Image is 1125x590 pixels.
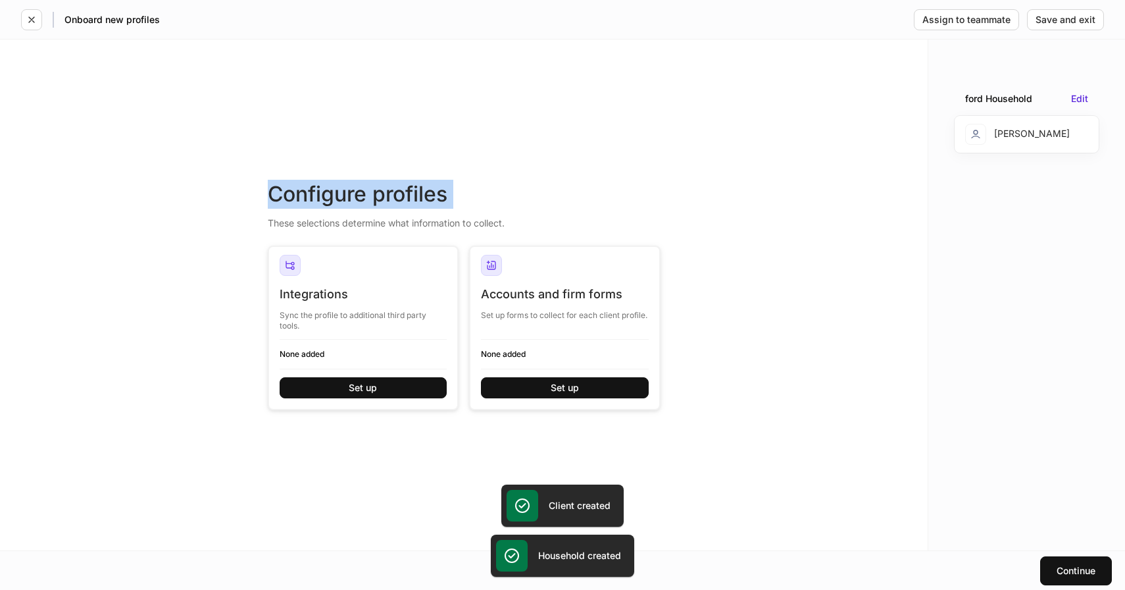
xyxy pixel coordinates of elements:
div: ford Household [965,92,1032,105]
h6: None added [280,348,447,360]
button: Save and exit [1027,9,1104,30]
h5: Household created [538,549,621,562]
button: Set up [481,377,649,398]
div: Configure profiles [268,180,661,209]
div: Set up forms to collect for each client profile. [481,302,649,321]
div: Accounts and firm forms [481,286,649,302]
div: Set up [349,383,377,392]
div: Sync the profile to additional third party tools. [280,302,447,331]
div: Assign to teammate [922,15,1011,24]
h6: None added [481,348,649,360]
div: Set up [551,383,579,392]
div: [PERSON_NAME] [965,124,1070,145]
button: Set up [280,377,447,398]
div: These selections determine what information to collect. [268,209,661,230]
div: Integrations [280,286,447,302]
button: Edit [1071,94,1088,103]
h5: Client created [549,499,611,512]
button: Continue [1040,556,1112,585]
div: Continue [1057,566,1095,576]
div: Save and exit [1036,15,1095,24]
h5: Onboard new profiles [64,13,160,26]
button: Assign to teammate [914,9,1019,30]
